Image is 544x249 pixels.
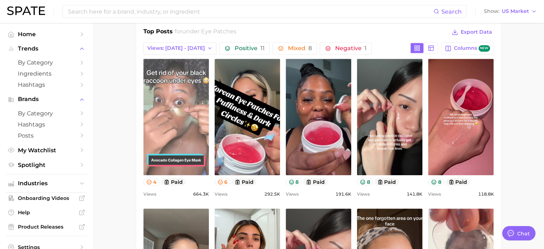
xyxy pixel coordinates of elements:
[18,147,75,154] span: My Watchlist
[335,190,351,198] span: 191.6k
[7,6,45,15] img: SPATE
[18,162,75,168] span: Spotlight
[18,224,75,230] span: Product Releases
[6,221,87,232] a: Product Releases
[232,178,256,186] button: paid
[407,190,422,198] span: 141.8k
[454,45,490,52] span: Columns
[286,178,302,186] button: 8
[478,190,494,198] span: 118.8k
[357,190,370,198] span: Views
[18,59,75,66] span: by Category
[18,121,75,128] span: Hashtags
[6,159,87,171] a: Spotlight
[18,110,75,117] span: by Category
[6,79,87,90] a: Hashtags
[364,45,366,52] span: 1
[484,9,500,13] span: Show
[6,193,87,203] a: Onboarding Videos
[461,29,492,35] span: Export Data
[161,178,186,186] button: paid
[288,46,312,51] span: Mixed
[143,190,156,198] span: Views
[18,31,75,38] span: Home
[215,178,231,186] button: 6
[450,27,494,37] button: Export Data
[303,178,328,186] button: paid
[18,46,75,52] span: Trends
[6,207,87,218] a: Help
[6,94,87,105] button: Brands
[143,42,217,54] button: Views: [DATE] - [DATE]
[335,46,366,51] span: Negative
[18,209,75,216] span: Help
[264,190,280,198] span: 292.5k
[18,180,75,187] span: Industries
[374,178,399,186] button: paid
[67,5,433,18] input: Search here for a brand, industry, or ingredient
[260,45,264,52] span: 11
[502,9,529,13] span: US Market
[286,190,299,198] span: Views
[234,46,264,51] span: Positive
[441,42,494,54] button: Columnsnew
[6,130,87,141] a: Posts
[143,178,160,186] button: 4
[6,57,87,68] a: by Category
[18,70,75,77] span: Ingredients
[18,132,75,139] span: Posts
[147,45,205,51] span: Views: [DATE] - [DATE]
[175,27,236,38] h2: for
[18,81,75,88] span: Hashtags
[479,45,490,52] span: new
[482,7,539,16] button: ShowUS Market
[357,178,373,186] button: 8
[6,43,87,54] button: Trends
[6,119,87,130] a: Hashtags
[6,108,87,119] a: by Category
[428,178,444,186] button: 8
[193,190,209,198] span: 664.3k
[18,195,75,201] span: Onboarding Videos
[308,45,312,52] span: 8
[6,145,87,156] a: My Watchlist
[6,178,87,189] button: Industries
[18,96,75,102] span: Brands
[441,8,462,15] span: Search
[143,27,173,38] h1: Top Posts
[215,190,227,198] span: Views
[6,29,87,40] a: Home
[6,68,87,79] a: Ingredients
[182,28,236,35] span: under eye patches
[446,178,470,186] button: paid
[428,190,441,198] span: Views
